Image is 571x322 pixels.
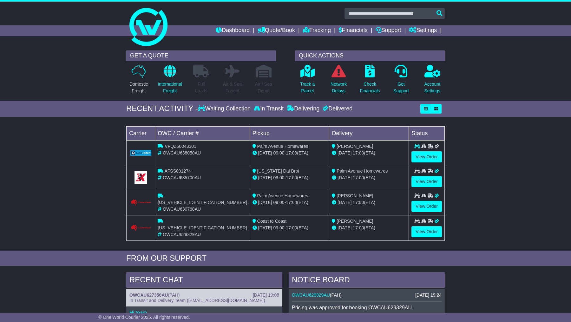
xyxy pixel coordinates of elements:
div: (ETA) [332,150,406,156]
span: Palm Avenue Homewares [337,168,388,174]
div: - (ETA) [253,174,327,181]
a: OWCAU627356AU [129,292,168,298]
div: [DATE] 19:24 [415,292,442,298]
div: FROM OUR SUPPORT [126,254,445,263]
p: Pricing was approved for booking OWCAU629329AU. [292,305,442,311]
span: [PERSON_NAME] [337,219,373,224]
p: Network Delays [331,81,347,94]
div: RECENT CHAT [126,272,282,289]
span: 17:00 [286,175,297,180]
a: View Order [411,151,442,162]
a: View Order [411,226,442,237]
span: OWCAU638050AU [163,150,201,155]
span: VFQZ50043301 [165,144,196,149]
div: (ETA) [332,199,406,206]
a: CheckFinancials [360,64,380,98]
div: - (ETA) [253,225,327,231]
span: © One World Courier 2025. All rights reserved. [98,315,190,320]
span: [DATE] [338,225,351,230]
a: Dashboard [216,25,250,36]
span: Palm Avenue Homewares [257,144,308,149]
div: - (ETA) [253,199,327,206]
a: View Order [411,176,442,187]
span: [DATE] [338,150,351,155]
a: Quote/Book [258,25,295,36]
span: 09:00 [273,150,285,155]
div: QUICK ACTIONS [295,50,445,61]
p: Full Loads [193,81,209,94]
p: Check Financials [360,81,380,94]
div: ( ) [292,292,442,298]
div: ( ) [129,292,279,298]
p: Track a Parcel [300,81,315,94]
img: GetCarrierServiceLogo [135,171,147,184]
span: [DATE] [258,150,272,155]
div: - (ETA) [253,150,327,156]
span: AFSS001274 [164,168,191,174]
span: [DATE] [258,175,272,180]
span: OWCAU635700AU [163,175,201,180]
span: 17:00 [353,200,364,205]
span: [DATE] [338,200,351,205]
div: (ETA) [332,174,406,181]
div: Waiting Collection [198,105,252,112]
span: PAH [169,292,178,298]
span: PAH [331,292,340,298]
span: 17:00 [353,175,364,180]
p: Hi team, [129,310,279,316]
span: In Transit and Delivery Team ([EMAIL_ADDRESS][DOMAIN_NAME]) [129,298,265,303]
span: 17:00 [353,150,364,155]
span: [US_STATE] Dal Broi [257,168,299,174]
a: Tracking [303,25,331,36]
p: Get Support [393,81,409,94]
td: Carrier [127,126,155,140]
span: 17:00 [353,225,364,230]
div: Delivering [285,105,321,112]
div: RECENT ACTIVITY - [126,104,198,113]
a: NetworkDelays [330,64,347,98]
a: View Order [411,201,442,212]
img: Couriers_Please.png [130,225,151,231]
div: [DATE] 19:08 [253,292,279,298]
p: Air / Sea Depot [255,81,272,94]
img: Couriers_Please.png [130,199,151,206]
p: International Freight [158,81,182,94]
span: [DATE] [338,175,351,180]
a: AccountSettings [424,64,441,98]
span: [PERSON_NAME] [337,193,373,198]
div: In Transit [252,105,285,112]
a: GetSupport [393,64,409,98]
div: (ETA) [332,225,406,231]
a: Support [376,25,401,36]
span: Coast to Coast [257,219,287,224]
a: Track aParcel [300,64,315,98]
a: Financials [339,25,368,36]
span: [US_VEHICLE_IDENTIFICATION_NUMBER] [158,200,247,205]
span: OWCAU630768AU [163,207,201,212]
a: Settings [409,25,437,36]
div: NOTICE BOARD [289,272,445,289]
span: [PERSON_NAME] [337,144,373,149]
span: 09:00 [273,225,285,230]
div: Delivered [321,105,352,112]
td: Delivery [329,126,409,140]
p: Account Settings [424,81,441,94]
span: 09:00 [273,175,285,180]
a: DomesticFreight [129,64,148,98]
span: 17:00 [286,225,297,230]
span: 09:00 [273,200,285,205]
a: OWCAU629329AU [292,292,330,298]
td: Status [409,126,445,140]
p: Domestic Freight [129,81,148,94]
span: 17:00 [286,150,297,155]
td: OWC / Carrier # [155,126,250,140]
p: Air & Sea Freight [223,81,242,94]
img: GetCarrierServiceLogo [130,150,151,156]
span: [DATE] [258,225,272,230]
a: InternationalFreight [157,64,182,98]
span: OWCAU629329AU [163,232,201,237]
span: 17:00 [286,200,297,205]
div: GET A QUOTE [126,50,276,61]
span: Palm Avenue Homewares [257,193,308,198]
span: [US_VEHICLE_IDENTIFICATION_NUMBER] [158,225,247,230]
